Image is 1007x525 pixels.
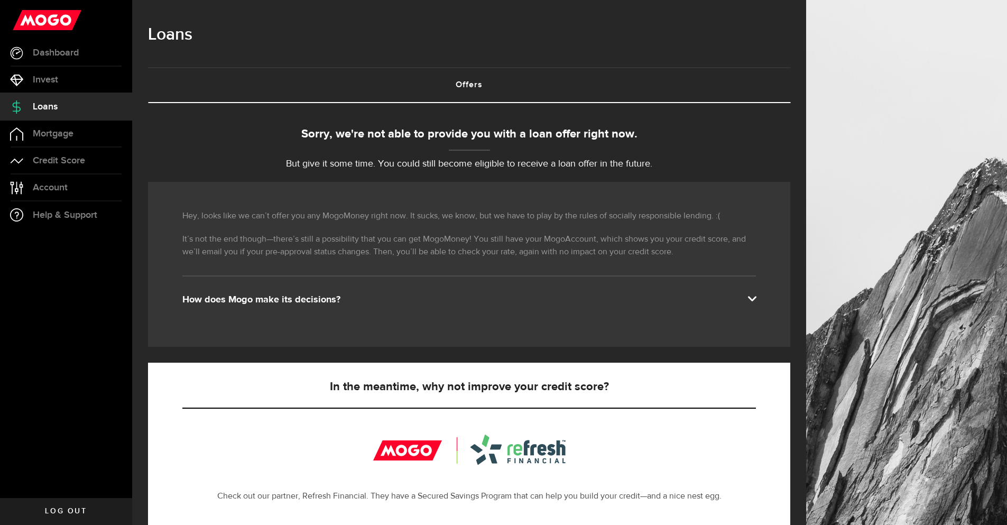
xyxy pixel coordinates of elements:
[33,183,68,192] span: Account
[33,75,58,85] span: Invest
[45,508,87,515] span: Log out
[182,381,756,393] h5: In the meantime, why not improve your credit score?
[33,156,85,165] span: Credit Score
[148,157,790,171] p: But give it some time. You could still become eligible to receive a loan offer in the future.
[148,21,790,49] h1: Loans
[33,129,73,139] span: Mortgage
[33,102,58,112] span: Loans
[182,293,756,306] div: How does Mogo make its decisions?
[182,233,756,259] p: It’s not the end though—there’s still a possibility that you can get MogoMoney! You still have yo...
[33,48,79,58] span: Dashboard
[33,210,97,220] span: Help & Support
[182,210,756,223] p: Hey, looks like we can’t offer you any MogoMoney right now. It sucks, we know, but we have to pla...
[148,68,790,102] a: Offers
[148,126,790,143] div: Sorry, we're not able to provide you with a loan offer right now.
[148,67,790,103] ul: Tabs Navigation
[182,490,756,503] p: Check out our partner, Refresh Financial. They have a Secured Savings Program that can help you b...
[963,481,1007,525] iframe: LiveChat chat widget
